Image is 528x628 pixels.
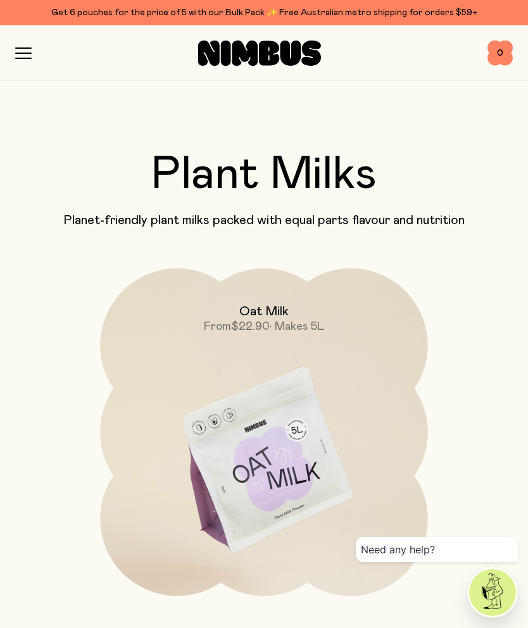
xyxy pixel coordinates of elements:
[469,569,516,616] img: agent
[100,268,427,596] a: Oat MilkFrom$22.90• Makes 5L
[15,152,513,198] h2: Plant Milks
[204,321,231,332] span: From
[356,537,518,562] div: Need any help?
[239,304,289,319] h2: Oat Milk
[15,213,513,228] p: Planet-friendly plant milks packed with equal parts flavour and nutrition
[231,321,270,332] span: $22.90
[270,321,324,332] span: • Makes 5L
[15,5,513,20] div: Get 6 pouches for the price of 5 with our Bulk Pack ✨ Free Australian metro shipping for orders $59+
[487,41,513,66] button: 0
